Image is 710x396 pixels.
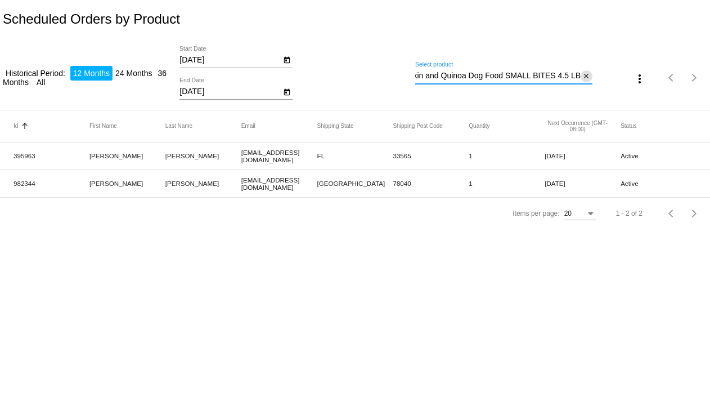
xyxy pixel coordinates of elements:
mat-cell: 1 [469,149,545,162]
mat-icon: more_vert [633,72,646,86]
mat-cell: FL [317,149,393,162]
input: Start Date [179,56,281,65]
li: 12 Months [70,66,113,81]
mat-cell: 1 [469,177,545,190]
button: Open calendar [281,54,293,65]
mat-cell: 33565 [393,149,469,162]
input: End Date [179,87,281,96]
button: Change sorting for Id [14,123,18,130]
button: Previous page [660,202,683,225]
input: Select product [415,72,580,81]
button: Change sorting for ShippingPostcode [393,123,442,130]
button: Change sorting for ShippingState [317,123,354,130]
mat-cell: Active [621,149,696,162]
mat-cell: 78040 [393,177,469,190]
button: Open calendar [281,86,293,97]
button: Clear [581,70,592,82]
mat-icon: close [582,72,590,81]
div: 1 - 2 of 2 [616,210,642,217]
mat-select: Items per page: [564,210,596,218]
mat-cell: Active [621,177,696,190]
mat-cell: [DATE] [545,177,621,190]
button: Change sorting for Status [621,123,636,130]
button: Change sorting for NextOccurrenceUtc [545,120,610,132]
button: Previous page [660,66,683,89]
mat-cell: [PERSON_NAME] [89,177,165,190]
button: Next page [683,202,705,225]
mat-cell: [PERSON_NAME] [165,149,241,162]
mat-cell: [PERSON_NAME] [89,149,165,162]
mat-cell: [EMAIL_ADDRESS][DOMAIN_NAME] [241,173,317,194]
button: Change sorting for Customer.FirstName [89,123,117,130]
button: Change sorting for Customer.Email [241,123,255,130]
mat-cell: 982344 [14,177,89,190]
li: Historical Period: [3,66,68,81]
span: 20 [564,210,572,217]
li: All [34,75,48,90]
mat-cell: [EMAIL_ADDRESS][DOMAIN_NAME] [241,146,317,166]
mat-cell: [GEOGRAPHIC_DATA] [317,177,393,190]
mat-cell: 395963 [14,149,89,162]
h2: Scheduled Orders by Product [3,11,180,27]
button: Next page [683,66,705,89]
li: 36 Months [3,66,167,90]
button: Change sorting for Customer.LastName [165,123,192,130]
mat-cell: [DATE] [545,149,621,162]
button: Change sorting for Quantity [469,123,489,130]
mat-cell: [PERSON_NAME] [165,177,241,190]
li: 24 Months [113,66,155,81]
div: Items per page: [513,210,559,217]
